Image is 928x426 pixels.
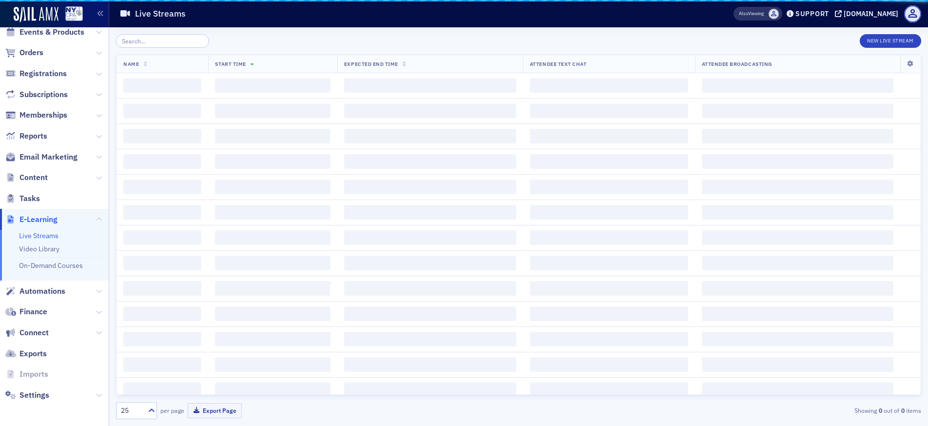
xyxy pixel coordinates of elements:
[344,61,398,67] span: Expected End Time
[344,357,516,372] span: ‌
[702,383,893,397] span: ‌
[860,36,921,44] a: New Live Stream
[5,214,58,225] a: E-Learning
[5,286,65,297] a: Automations
[215,103,330,118] span: ‌
[702,180,893,194] span: ‌
[702,205,893,220] span: ‌
[215,180,330,194] span: ‌
[530,383,688,397] span: ‌
[123,180,201,194] span: ‌
[739,10,764,17] span: Viewing
[116,34,209,48] input: Search…
[19,110,67,121] span: Memberships
[702,103,893,118] span: ‌
[702,154,893,169] span: ‌
[19,47,43,58] span: Orders
[5,152,77,162] a: Email Marketing
[19,193,40,204] span: Tasks
[344,281,516,296] span: ‌
[19,369,48,380] span: Imports
[19,172,48,183] span: Content
[5,27,84,38] a: Events & Products
[344,230,516,245] span: ‌
[344,256,516,270] span: ‌
[123,61,139,67] span: Name
[860,34,921,48] button: New Live Stream
[702,78,893,93] span: ‌
[702,332,893,346] span: ‌
[344,306,516,321] span: ‌
[844,9,898,18] div: [DOMAIN_NAME]
[123,205,201,220] span: ‌
[19,286,65,297] span: Automations
[19,27,84,38] span: Events & Products
[530,78,688,93] span: ‌
[5,327,49,338] a: Connect
[530,180,688,194] span: ‌
[530,129,688,143] span: ‌
[877,406,884,415] strong: 0
[215,78,330,93] span: ‌
[5,47,43,58] a: Orders
[215,230,330,245] span: ‌
[123,306,201,321] span: ‌
[188,403,242,418] button: Export Page
[795,9,829,18] div: Support
[14,7,58,22] a: SailAMX
[19,244,59,253] a: Video Library
[19,214,58,225] span: E-Learning
[5,390,49,401] a: Settings
[215,256,330,270] span: ‌
[123,129,201,143] span: ‌
[215,281,330,296] span: ‌
[215,332,330,346] span: ‌
[5,89,68,100] a: Subscriptions
[19,348,47,359] span: Exports
[344,78,516,93] span: ‌
[135,8,186,20] h1: Live Streams
[530,256,688,270] span: ‌
[19,390,49,401] span: Settings
[19,152,77,162] span: Email Marketing
[19,89,68,100] span: Subscriptions
[5,193,40,204] a: Tasks
[702,357,893,372] span: ‌
[215,154,330,169] span: ‌
[344,180,516,194] span: ‌
[344,205,516,220] span: ‌
[5,306,47,317] a: Finance
[123,78,201,93] span: ‌
[702,281,893,296] span: ‌
[530,357,688,372] span: ‌
[123,256,201,270] span: ‌
[702,256,893,270] span: ‌
[215,357,330,372] span: ‌
[215,383,330,397] span: ‌
[5,348,47,359] a: Exports
[160,406,184,415] label: per page
[19,231,58,240] a: Live Streams
[215,306,330,321] span: ‌
[530,205,688,220] span: ‌
[5,172,48,183] a: Content
[215,205,330,220] span: ‌
[123,332,201,346] span: ‌
[702,230,893,245] span: ‌
[344,332,516,346] span: ‌
[121,406,142,416] div: 25
[58,6,83,23] a: View Homepage
[123,383,201,397] span: ‌
[65,6,83,21] img: SailAMX
[19,261,83,270] a: On-Demand Courses
[123,154,201,169] span: ‌
[904,5,921,22] span: Profile
[19,327,49,338] span: Connect
[702,306,893,321] span: ‌
[530,61,586,67] span: Attendee Text Chat
[530,230,688,245] span: ‌
[739,10,748,17] div: Also
[702,129,893,143] span: ‌
[769,9,779,19] span: Matt Chriest
[123,357,201,372] span: ‌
